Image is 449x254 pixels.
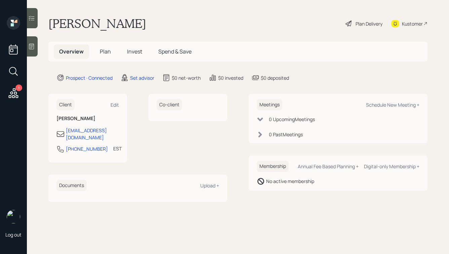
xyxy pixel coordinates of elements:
[66,127,119,141] div: [EMAIL_ADDRESS][DOMAIN_NAME]
[113,145,122,152] div: EST
[269,116,315,123] div: 0 Upcoming Meeting s
[218,74,243,81] div: $0 invested
[157,99,182,110] h6: Co-client
[402,20,423,27] div: Kustomer
[100,48,111,55] span: Plan
[257,99,282,110] h6: Meetings
[257,161,289,172] h6: Membership
[111,102,119,108] div: Edit
[158,48,192,55] span: Spend & Save
[5,231,22,238] div: Log out
[15,84,22,91] div: 1
[261,74,289,81] div: $0 deposited
[200,182,219,189] div: Upload +
[364,163,419,170] div: Digital-only Membership +
[66,74,113,81] div: Prospect · Connected
[269,131,303,138] div: 0 Past Meeting s
[56,99,75,110] h6: Client
[127,48,142,55] span: Invest
[266,178,314,185] div: No active membership
[298,163,359,170] div: Annual Fee Based Planning +
[7,210,20,223] img: hunter_neumayer.jpg
[56,116,119,121] h6: [PERSON_NAME]
[366,102,419,108] div: Schedule New Meeting +
[59,48,84,55] span: Overview
[56,180,87,191] h6: Documents
[48,16,146,31] h1: [PERSON_NAME]
[66,145,108,152] div: [PHONE_NUMBER]
[356,20,382,27] div: Plan Delivery
[172,74,201,81] div: $0 net-worth
[130,74,154,81] div: Set advisor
